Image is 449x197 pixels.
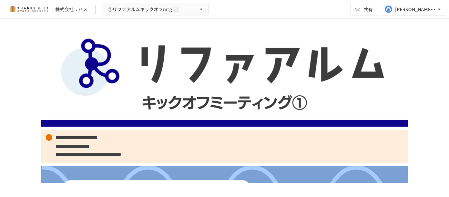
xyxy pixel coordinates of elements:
[108,5,172,13] span: ①リファアルムキックオフmtg
[395,5,436,13] div: [PERSON_NAME][EMAIL_ADDRESS][DOMAIN_NAME]
[8,4,50,14] img: mMP1OxWUAhQbsRWCurg7vIHe5HqDpP7qZo7fRoNLXQh
[55,6,87,13] div: 株式会社リハス
[381,3,446,16] button: [PERSON_NAME][EMAIL_ADDRESS][DOMAIN_NAME]
[104,3,209,16] button: ①リファアルムキックオフmtg
[41,35,408,127] img: BD9nPZDyTHbUp75TukNZQFL0BXtfknflqVr1VXPtfJd
[364,6,373,13] span: 共有
[350,3,378,16] button: 共有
